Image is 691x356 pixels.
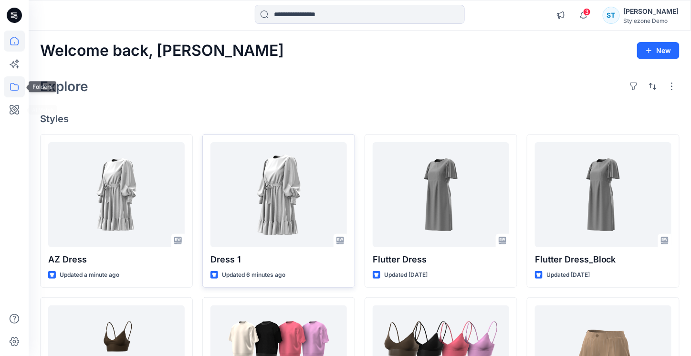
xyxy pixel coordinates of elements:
h2: Explore [40,79,88,94]
p: Flutter Dress_Block [535,253,671,266]
p: AZ Dress [48,253,185,266]
div: [PERSON_NAME] [624,6,679,17]
span: 3 [583,8,591,16]
p: Updated [DATE] [546,270,590,280]
p: Dress 1 [210,253,347,266]
p: Updated 6 minutes ago [222,270,285,280]
p: Updated a minute ago [60,270,119,280]
button: New [637,42,680,59]
h4: Styles [40,113,680,125]
a: Flutter Dress [373,142,509,247]
a: Dress 1 [210,142,347,247]
div: Stylezone Demo [624,17,679,24]
a: AZ Dress [48,142,185,247]
p: Updated [DATE] [384,270,428,280]
div: ST [603,7,620,24]
a: Flutter Dress_Block [535,142,671,247]
p: Flutter Dress [373,253,509,266]
h2: Welcome back, [PERSON_NAME] [40,42,284,60]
